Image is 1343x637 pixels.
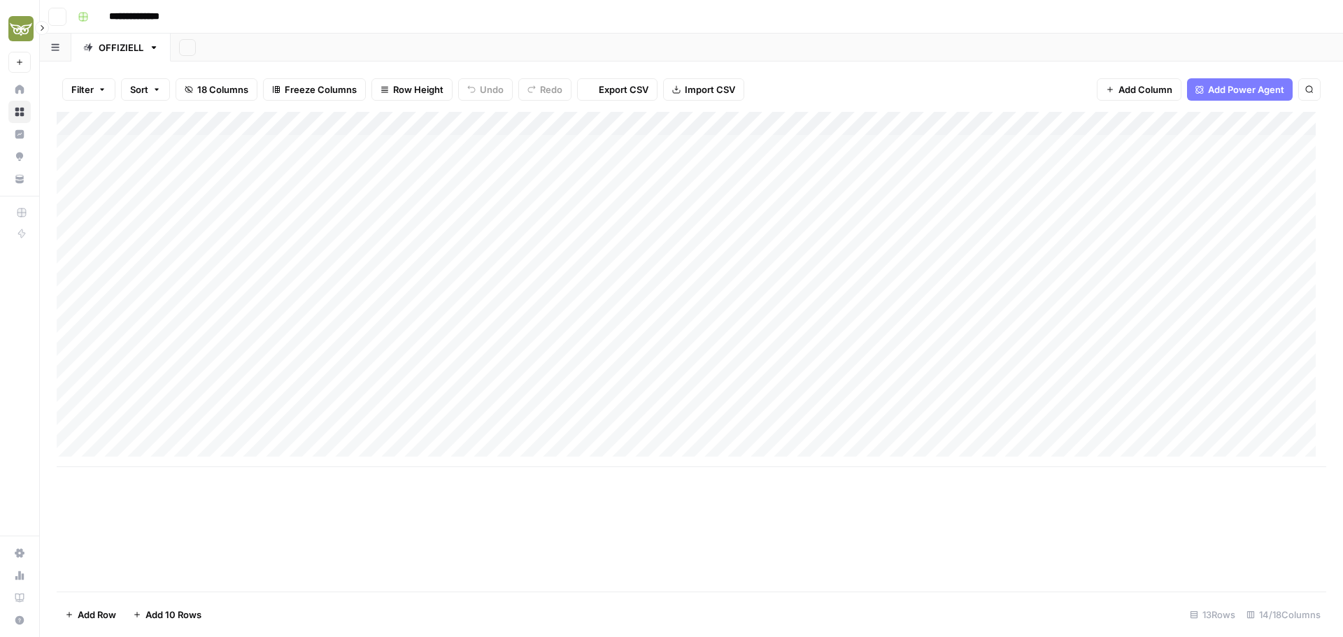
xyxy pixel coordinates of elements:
[71,34,171,62] a: OFFIZIELL
[8,168,31,190] a: Your Data
[99,41,143,55] div: OFFIZIELL
[176,78,257,101] button: 18 Columns
[577,78,658,101] button: Export CSV
[599,83,648,96] span: Export CSV
[8,78,31,101] a: Home
[8,542,31,564] a: Settings
[145,608,201,622] span: Add 10 Rows
[8,101,31,123] a: Browse
[8,587,31,609] a: Learning Hub
[263,78,366,101] button: Freeze Columns
[393,83,443,96] span: Row Height
[8,564,31,587] a: Usage
[1208,83,1284,96] span: Add Power Agent
[1097,78,1181,101] button: Add Column
[62,78,115,101] button: Filter
[8,609,31,631] button: Help + Support
[1187,78,1293,101] button: Add Power Agent
[540,83,562,96] span: Redo
[71,83,94,96] span: Filter
[480,83,504,96] span: Undo
[1241,603,1326,626] div: 14/18 Columns
[197,83,248,96] span: 18 Columns
[8,11,31,46] button: Workspace: Evergreen Media
[1184,603,1241,626] div: 13 Rows
[78,608,116,622] span: Add Row
[371,78,453,101] button: Row Height
[8,145,31,168] a: Opportunities
[285,83,357,96] span: Freeze Columns
[518,78,571,101] button: Redo
[685,83,735,96] span: Import CSV
[1118,83,1172,96] span: Add Column
[125,603,210,626] button: Add 10 Rows
[458,78,513,101] button: Undo
[8,123,31,145] a: Insights
[57,603,125,626] button: Add Row
[130,83,148,96] span: Sort
[663,78,744,101] button: Import CSV
[8,16,34,41] img: Evergreen Media Logo
[121,78,170,101] button: Sort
